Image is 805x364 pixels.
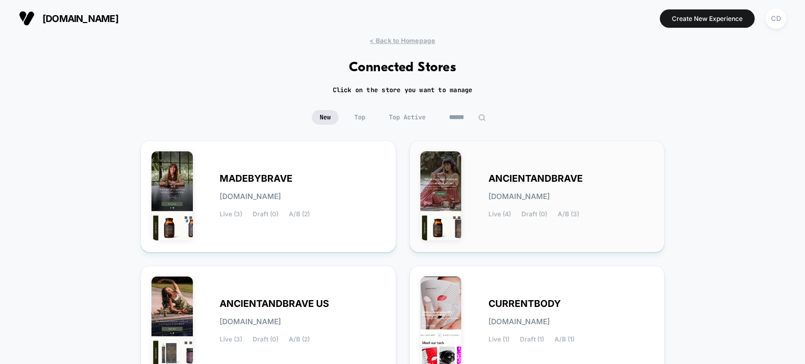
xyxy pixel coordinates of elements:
[369,37,435,45] span: < Back to Homepage
[554,336,574,343] span: A/B (1)
[42,13,118,24] span: [DOMAIN_NAME]
[488,300,561,307] span: CURRENTBODY
[420,151,462,240] img: ANCIENTANDBRAVE
[558,211,579,218] span: A/B (3)
[253,336,278,343] span: Draft (0)
[289,211,310,218] span: A/B (2)
[220,336,242,343] span: Live (3)
[488,175,583,182] span: ANCIENTANDBRAVE
[312,110,339,125] span: New
[660,9,755,28] button: Create New Experience
[478,114,486,122] img: edit
[220,300,329,307] span: ANCIENTANDBRAVE US
[220,318,281,325] span: [DOMAIN_NAME]
[381,110,433,125] span: Top Active
[488,318,550,325] span: [DOMAIN_NAME]
[763,8,789,29] button: CD
[19,10,35,26] img: Visually logo
[488,193,550,200] span: [DOMAIN_NAME]
[16,10,122,27] button: [DOMAIN_NAME]
[488,211,511,218] span: Live (4)
[220,175,292,182] span: MADEBYBRAVE
[766,8,786,29] div: CD
[253,211,278,218] span: Draft (0)
[521,211,547,218] span: Draft (0)
[346,110,373,125] span: Top
[488,336,509,343] span: Live (1)
[349,60,456,75] h1: Connected Stores
[151,151,193,240] img: MADEBYBRAVE
[220,193,281,200] span: [DOMAIN_NAME]
[520,336,544,343] span: Draft (1)
[220,211,242,218] span: Live (3)
[333,86,473,94] h2: Click on the store you want to manage
[289,336,310,343] span: A/B (2)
